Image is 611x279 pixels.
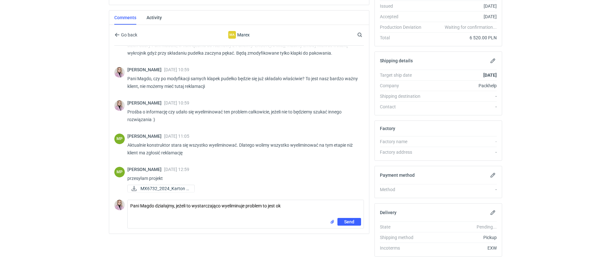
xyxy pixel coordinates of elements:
span: MX6732_2024_Karton F... [140,185,189,192]
div: Shipping method [380,234,426,241]
div: Incoterms [380,245,426,251]
div: [DATE] [426,13,497,20]
span: [DATE] 11:05 [164,134,189,139]
p: Pani Magdo, czy po modyfikacji samych klapek pudełko będzie się już składało właściwie? To jest n... [127,75,359,90]
div: Marex [228,31,236,39]
button: Edit delivery details [489,209,497,216]
input: Search [356,31,376,39]
div: Packhelp [426,82,497,89]
textarea: Pani Magdo działajmy, jeżeli to wystarczająco wyeliminuje problem to jest ok [128,200,364,218]
div: Factory name [380,138,426,145]
div: - [426,149,497,155]
span: Send [344,220,354,224]
img: Klaudia Wiśniewska [114,200,125,210]
p: Dzień dobry Pani Klaudio, w nawiązaniu do rozmowy z Panem [PERSON_NAME], musimy zmodyfikować tros... [127,42,359,57]
h2: Factory [380,126,395,131]
h2: Payment method [380,173,415,178]
span: [DATE] 10:59 [164,67,189,72]
div: - [426,186,497,193]
div: Pickup [426,234,497,241]
h2: Shipping details [380,58,413,63]
div: MX6732_2024_Karton F427_E_215x188x56 mm_Zew.230x195x60 mm_BIDU wykrojnik mod 10.09.2025.pdf [127,185,191,192]
figcaption: MP [114,134,125,144]
figcaption: Ma [228,31,236,39]
div: Target ship date [380,72,426,78]
div: Magdalena Polakowska [114,134,125,144]
div: Factory address [380,149,426,155]
h2: Delivery [380,210,396,215]
img: Klaudia Wiśniewska [114,67,125,78]
p: Aktualnie konstruktor stara się wszystko wyeliminować. Dlatego wolimy wszystko wyeliminować na ty... [127,141,359,157]
em: Pending... [477,224,497,229]
p: przesyłam projekt [127,174,359,182]
span: [DATE] 12:59 [164,167,189,172]
div: - [426,93,497,99]
button: Send [337,218,361,226]
span: [PERSON_NAME] [127,167,164,172]
button: Edit shipping details [489,57,497,65]
span: Go back [120,33,137,37]
div: Contact [380,104,426,110]
div: State [380,224,426,230]
div: - [426,104,497,110]
span: [DATE] 10:59 [164,100,189,105]
div: Issued [380,3,426,9]
div: 6 520.00 PLN [426,35,497,41]
em: Waiting for confirmation... [445,24,497,30]
div: - [426,138,497,145]
a: Activity [147,11,162,25]
a: MX6732_2024_Karton F... [127,185,195,192]
div: Production Deviation [380,24,426,30]
div: Shipping destination [380,93,426,99]
div: Total [380,35,426,41]
div: Company [380,82,426,89]
div: Accepted [380,13,426,20]
div: Method [380,186,426,193]
span: [PERSON_NAME] [127,134,164,139]
strong: [DATE] [483,73,497,78]
div: EXW [426,245,497,251]
img: Klaudia Wiśniewska [114,100,125,111]
button: Edit payment method [489,171,497,179]
span: [PERSON_NAME] [127,67,164,72]
button: Go back [114,31,138,39]
div: Magdalena Polakowska [114,167,125,177]
div: [DATE] [426,3,497,9]
a: Comments [114,11,136,25]
p: Prośba o informację czy udało się wyeliminować ten problem całkowicie, jeżeli nie to będziemy szu... [127,108,359,123]
span: [PERSON_NAME] [127,100,164,105]
div: Marex [187,31,291,39]
figcaption: MP [114,167,125,177]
